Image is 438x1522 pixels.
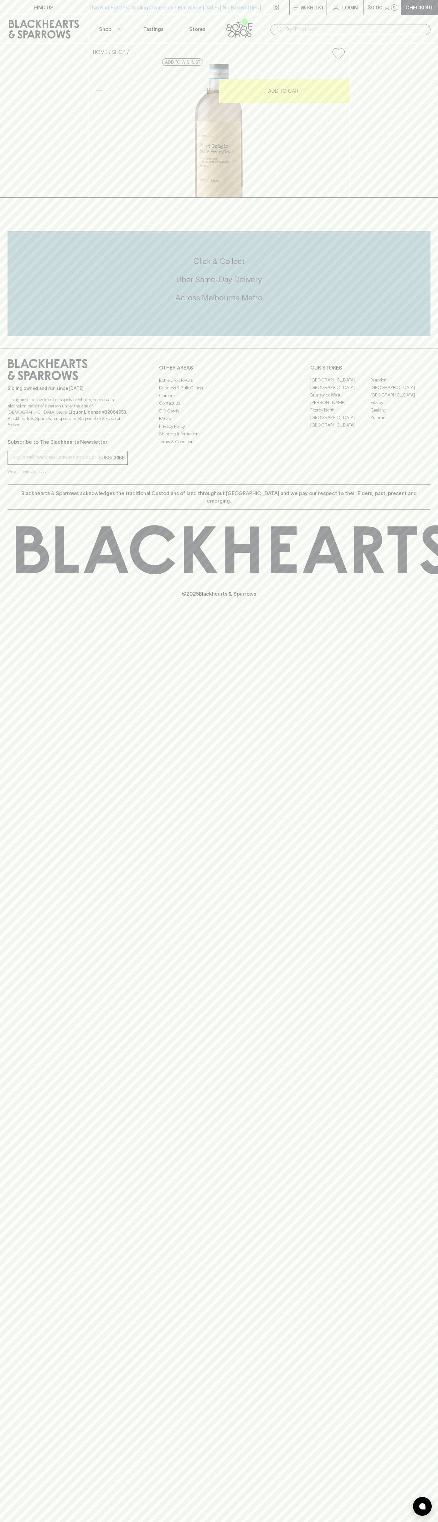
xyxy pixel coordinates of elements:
[419,1503,425,1509] img: bubble-icon
[286,24,425,34] input: Try "Pinot noir"
[69,410,126,415] strong: Liquor License #32064953
[8,468,128,474] p: We will never spam you
[310,399,370,406] a: [PERSON_NAME]
[310,391,370,399] a: Brunswick West
[370,414,430,422] a: Prahran
[189,25,205,33] p: Stores
[330,46,347,62] button: Add to wishlist
[310,364,430,371] p: OUR STORES
[159,376,279,384] a: Bottle Drop FAQ's
[310,422,370,429] a: [GEOGRAPHIC_DATA]
[342,4,358,11] p: Login
[310,376,370,384] a: [GEOGRAPHIC_DATA]
[34,4,54,11] p: FIND US
[310,406,370,414] a: Fitzroy North
[159,422,279,430] a: Privacy Policy
[268,87,301,95] p: ADD TO CART
[143,25,163,33] p: Tastings
[112,49,126,55] a: SHOP
[8,385,128,391] p: Sibling owned and run since [DATE]
[93,49,107,55] a: HOME
[159,438,279,445] a: Terms & Conditions
[393,6,395,9] p: 0
[12,489,426,505] p: Blackhearts & Sparrows acknowledges the traditional Custodians of land throughout [GEOGRAPHIC_DAT...
[8,438,128,446] p: Subscribe to The Blackhearts Newsletter
[175,15,219,43] a: Stores
[370,399,430,406] a: Fitzroy
[8,274,430,285] h5: Uber Same-Day Delivery
[301,4,324,11] p: Wishlist
[99,25,111,33] p: Shop
[159,384,279,392] a: Business & Bulk Gifting
[159,430,279,438] a: Shipping Information
[159,392,279,399] a: Careers
[219,79,350,103] button: ADD TO CART
[13,453,96,463] input: e.g. jane@blackheartsandsparrows.com.au
[88,64,350,197] img: 17299.png
[99,454,125,461] p: SUBSCRIBE
[131,15,175,43] a: Tastings
[368,4,383,11] p: $0.00
[310,384,370,391] a: [GEOGRAPHIC_DATA]
[88,15,132,43] button: Shop
[8,292,430,303] h5: Across Melbourne Metro
[310,414,370,422] a: [GEOGRAPHIC_DATA]
[405,4,434,11] p: Checkout
[159,364,279,371] p: OTHER AREAS
[370,376,430,384] a: Braddon
[159,407,279,415] a: Gift Cards
[162,58,203,66] button: Add to wishlist
[159,400,279,407] a: Contact Us
[159,415,279,422] a: FAQ's
[8,396,128,428] p: It is against the law to sell or supply alcohol to, or to obtain alcohol on behalf of a person un...
[96,451,127,464] button: SUBSCRIBE
[370,406,430,414] a: Geelong
[370,391,430,399] a: [GEOGRAPHIC_DATA]
[8,231,430,336] div: Call to action block
[370,384,430,391] a: [GEOGRAPHIC_DATA]
[8,256,430,267] h5: Click & Collect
